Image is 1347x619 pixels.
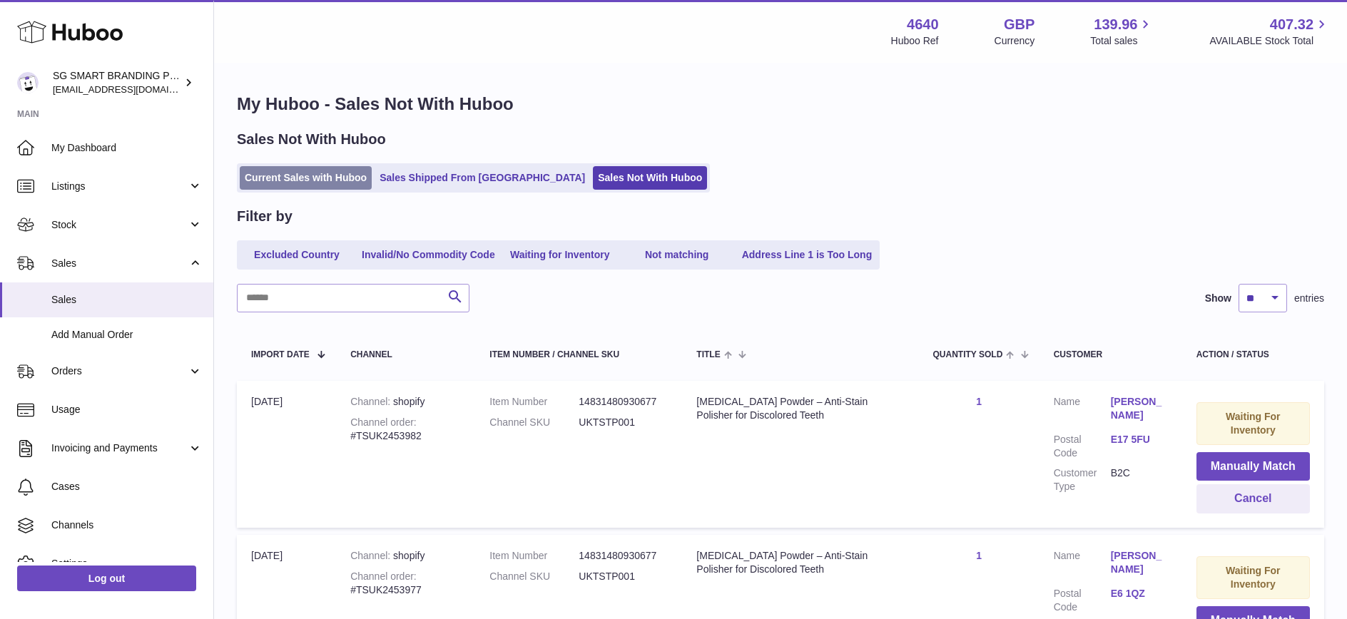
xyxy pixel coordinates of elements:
[489,570,579,583] dt: Channel SKU
[976,396,982,407] a: 1
[240,243,354,267] a: Excluded Country
[579,416,668,429] dd: UKTSTP001
[51,518,203,532] span: Channels
[51,141,203,155] span: My Dashboard
[51,257,188,270] span: Sales
[1209,34,1330,48] span: AVAILABLE Stock Total
[1196,350,1310,359] div: Action / Status
[350,350,461,359] div: Channel
[1111,549,1168,576] a: [PERSON_NAME]
[1111,587,1168,600] a: E6 1QZ
[696,350,720,359] span: Title
[696,395,904,422] div: [MEDICAL_DATA] Powder – Anti-Stain Polisher for Discolored Teeth
[620,243,734,267] a: Not matching
[350,416,461,443] div: #TSUK2453982
[1054,350,1168,359] div: Customer
[237,207,293,226] h2: Filter by
[51,557,203,571] span: Settings
[251,350,310,359] span: Import date
[350,570,461,597] div: #TSUK2453977
[489,395,579,409] dt: Item Number
[1209,15,1330,48] a: 407.32 AVAILABLE Stock Total
[1094,15,1137,34] span: 139.96
[1226,411,1280,436] strong: Waiting For Inventory
[350,549,461,563] div: shopify
[51,293,203,307] span: Sales
[1090,34,1154,48] span: Total sales
[1054,466,1111,493] dt: Customer Type
[350,395,461,409] div: shopify
[51,441,188,455] span: Invoicing and Payments
[375,166,590,190] a: Sales Shipped From [GEOGRAPHIC_DATA]
[1111,433,1168,446] a: E17 5FU
[1111,466,1168,493] dd: B2C
[53,69,181,96] div: SG SMART BRANDING PTE. LTD.
[51,403,203,416] span: Usage
[17,72,39,93] img: uktopsmileshipping@gmail.com
[51,218,188,232] span: Stock
[737,243,878,267] a: Address Line 1 is Too Long
[696,549,904,576] div: [MEDICAL_DATA] Powder – Anti-Stain Polisher for Discolored Teeth
[1111,395,1168,422] a: [PERSON_NAME]
[579,549,668,563] dd: 14831480930677
[593,166,707,190] a: Sales Not With Huboo
[1196,484,1310,513] button: Cancel
[1205,292,1231,305] label: Show
[489,416,579,429] dt: Channel SKU
[907,15,939,34] strong: 4640
[350,416,417,428] strong: Channel order
[1196,452,1310,481] button: Manually Match
[53,83,210,95] span: [EMAIL_ADDRESS][DOMAIN_NAME]
[1054,587,1111,614] dt: Postal Code
[237,130,386,149] h2: Sales Not With Huboo
[1090,15,1154,48] a: 139.96 Total sales
[1226,565,1280,590] strong: Waiting For Inventory
[350,571,417,582] strong: Channel order
[51,364,188,378] span: Orders
[357,243,500,267] a: Invalid/No Commodity Code
[17,566,196,591] a: Log out
[350,550,393,561] strong: Channel
[1294,292,1324,305] span: entries
[237,93,1324,116] h1: My Huboo - Sales Not With Huboo
[579,395,668,409] dd: 14831480930677
[350,396,393,407] strong: Channel
[51,480,203,493] span: Cases
[976,550,982,561] a: 1
[1004,15,1035,34] strong: GBP
[1270,15,1313,34] span: 407.32
[891,34,939,48] div: Huboo Ref
[237,381,336,528] td: [DATE]
[51,328,203,342] span: Add Manual Order
[51,180,188,193] span: Listings
[489,549,579,563] dt: Item Number
[1054,395,1111,426] dt: Name
[489,350,668,359] div: Item Number / Channel SKU
[503,243,617,267] a: Waiting for Inventory
[933,350,1003,359] span: Quantity Sold
[1054,433,1111,460] dt: Postal Code
[240,166,372,190] a: Current Sales with Huboo
[995,34,1035,48] div: Currency
[1054,549,1111,580] dt: Name
[579,570,668,583] dd: UKTSTP001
